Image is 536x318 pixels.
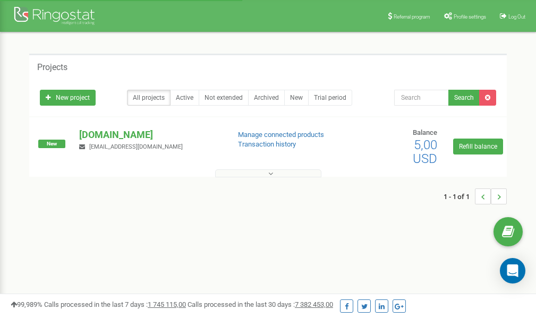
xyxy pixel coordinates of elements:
[508,14,525,20] span: Log Out
[170,90,199,106] a: Active
[248,90,285,106] a: Archived
[444,188,475,204] span: 1 - 1 of 1
[40,90,96,106] a: New project
[238,140,296,148] a: Transaction history
[44,300,186,308] span: Calls processed in the last 7 days :
[238,131,324,139] a: Manage connected products
[37,63,67,72] h5: Projects
[308,90,352,106] a: Trial period
[444,178,507,215] nav: ...
[148,300,186,308] u: 1 745 115,00
[11,300,42,308] span: 99,989%
[284,90,309,106] a: New
[413,128,437,136] span: Balance
[188,300,333,308] span: Calls processed in the last 30 days :
[394,90,449,106] input: Search
[295,300,333,308] u: 7 382 453,00
[89,143,183,150] span: [EMAIL_ADDRESS][DOMAIN_NAME]
[454,14,486,20] span: Profile settings
[199,90,249,106] a: Not extended
[394,14,430,20] span: Referral program
[448,90,480,106] button: Search
[453,139,503,154] a: Refill balance
[79,128,220,142] p: [DOMAIN_NAME]
[413,137,437,166] span: 5,00 USD
[38,140,65,148] span: New
[500,258,525,283] div: Open Intercom Messenger
[127,90,171,106] a: All projects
